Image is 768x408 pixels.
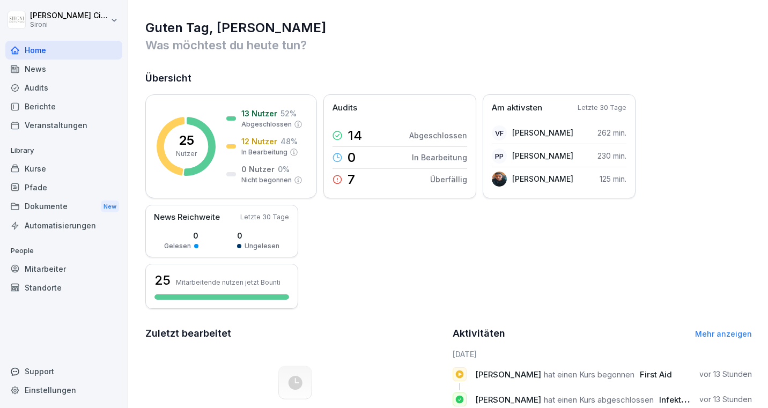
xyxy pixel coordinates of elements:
[430,174,467,185] p: Überfällig
[699,369,752,380] p: vor 13 Stunden
[453,326,505,341] h2: Aktivitäten
[640,369,672,380] span: First Aid
[5,242,122,259] p: People
[333,102,357,114] p: Audits
[492,172,507,187] img: n72xwrccg3abse2lkss7jd8w.png
[492,149,507,164] div: PP
[5,278,122,297] a: Standorte
[154,271,171,290] h3: 25
[5,142,122,159] p: Library
[5,41,122,60] a: Home
[241,164,275,175] p: 0 Nutzer
[5,259,122,278] a: Mitarbeiter
[237,230,279,241] p: 0
[179,134,194,147] p: 25
[154,211,220,224] p: News Reichweite
[597,150,626,161] p: 230 min.
[241,147,287,157] p: In Bearbeitung
[492,125,507,140] div: VF
[278,164,290,175] p: 0 %
[145,326,445,341] h2: Zuletzt bearbeitet
[30,11,108,20] p: [PERSON_NAME] Ciccarone
[5,197,122,217] div: Dokumente
[348,129,362,142] p: 14
[475,369,541,380] span: [PERSON_NAME]
[241,175,292,185] p: Nicht begonnen
[597,127,626,138] p: 262 min.
[544,369,634,380] span: hat einen Kurs begonnen
[5,60,122,78] a: News
[475,395,541,405] span: [PERSON_NAME]
[5,362,122,381] div: Support
[280,136,298,147] p: 48 %
[164,230,198,241] p: 0
[176,278,280,286] p: Mitarbeitende nutzen jetzt Bounti
[512,173,573,184] p: [PERSON_NAME]
[5,159,122,178] a: Kurse
[241,120,292,129] p: Abgeschlossen
[240,212,289,222] p: Letzte 30 Tage
[412,152,467,163] p: In Bearbeitung
[544,395,654,405] span: hat einen Kurs abgeschlossen
[280,108,297,119] p: 52 %
[5,197,122,217] a: DokumenteNew
[5,78,122,97] a: Audits
[453,348,752,360] h6: [DATE]
[600,173,626,184] p: 125 min.
[164,241,191,251] p: Gelesen
[241,108,277,119] p: 13 Nutzer
[492,102,542,114] p: Am aktivsten
[145,19,752,36] h1: Guten Tag, [PERSON_NAME]
[5,381,122,399] a: Einstellungen
[578,103,626,113] p: Letzte 30 Tage
[245,241,279,251] p: Ungelesen
[145,71,752,86] h2: Übersicht
[512,150,573,161] p: [PERSON_NAME]
[695,329,752,338] a: Mehr anzeigen
[699,394,752,405] p: vor 13 Stunden
[5,97,122,116] a: Berichte
[5,178,122,197] a: Pfade
[101,201,119,213] div: New
[409,130,467,141] p: Abgeschlossen
[5,116,122,135] a: Veranstaltungen
[5,216,122,235] a: Automatisierungen
[176,149,197,159] p: Nutzer
[348,173,355,186] p: 7
[512,127,573,138] p: [PERSON_NAME]
[145,36,752,54] p: Was möchtest du heute tun?
[241,136,277,147] p: 12 Nutzer
[30,21,108,28] p: Sironi
[348,151,356,164] p: 0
